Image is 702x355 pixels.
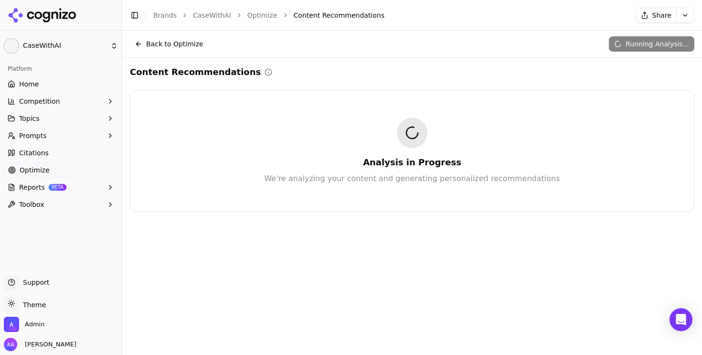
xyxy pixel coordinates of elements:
p: We're analyzing your content and generating personalized recommendations [146,173,679,184]
span: C [4,38,19,54]
button: ReportsBETA [4,180,118,195]
img: Alp Aysan [4,338,17,351]
a: Home [4,76,118,92]
button: Competition [4,94,118,109]
button: Open user button [4,338,76,351]
span: Topics [19,114,40,123]
span: BETA [49,184,66,191]
nav: breadcrumb [153,11,617,20]
button: Toolbox [4,197,118,212]
a: Brands [153,11,177,19]
span: Competition [19,97,60,106]
span: Citations [19,148,49,158]
span: Home [19,79,39,89]
a: Optimize [4,162,118,178]
a: Optimize [247,11,277,20]
button: Topics [4,111,118,126]
span: Theme [19,301,46,309]
h2: Content Recommendations [130,65,261,79]
button: Share [636,8,676,23]
button: Open organization switcher [4,317,44,332]
span: Reports [19,183,45,192]
span: Prompts [19,131,47,140]
span: CaseWithAI [23,42,106,50]
div: Open Intercom Messenger [670,308,692,331]
a: Citations [4,145,118,161]
span: Toolbox [19,200,44,209]
a: CaseWithAI [193,11,231,20]
span: Content Recommendations [294,11,384,20]
div: Platform [4,61,118,76]
button: Back to Optimize [130,36,208,52]
button: Prompts [4,128,118,143]
span: Optimize [20,165,50,175]
span: Admin [25,320,44,329]
span: Support [19,278,49,287]
h3: Analysis in Progress [146,156,679,169]
img: Admin [4,317,19,332]
span: [PERSON_NAME] [21,340,76,349]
